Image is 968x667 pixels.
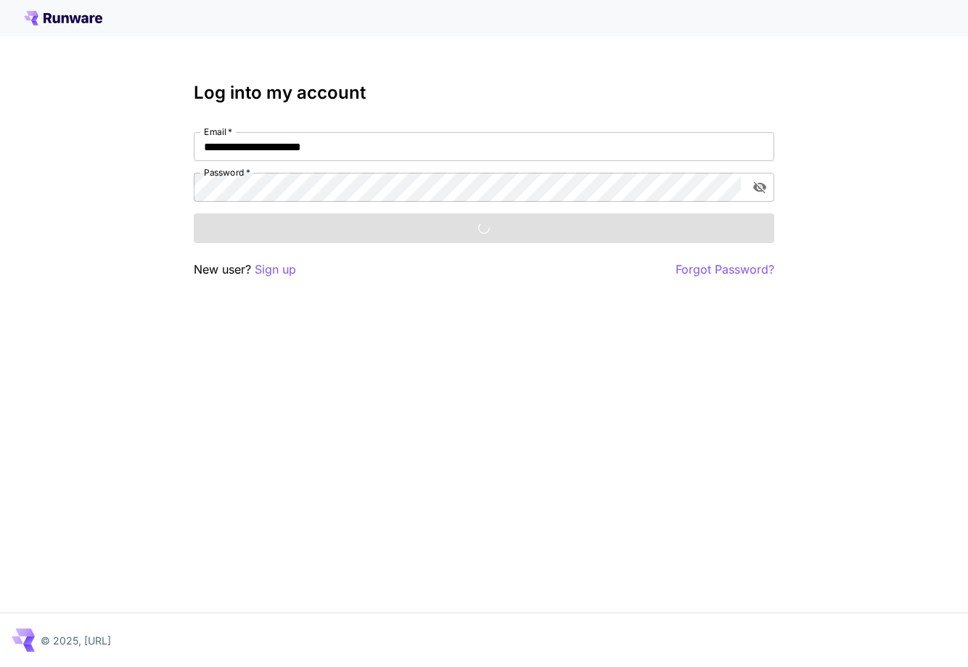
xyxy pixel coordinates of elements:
button: toggle password visibility [747,174,773,200]
label: Password [204,166,250,179]
p: © 2025, [URL] [41,633,111,648]
button: Forgot Password? [676,261,774,279]
h3: Log into my account [194,83,774,103]
label: Email [204,126,232,138]
button: Sign up [255,261,296,279]
p: New user? [194,261,296,279]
